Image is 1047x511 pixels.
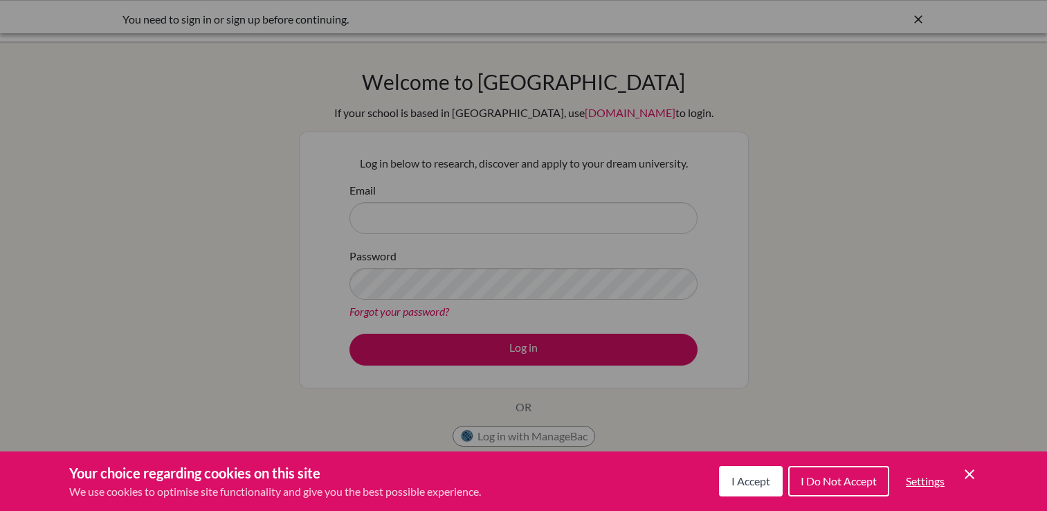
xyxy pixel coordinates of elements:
[801,474,877,487] span: I Do Not Accept
[906,474,945,487] span: Settings
[788,466,889,496] button: I Do Not Accept
[731,474,770,487] span: I Accept
[719,466,783,496] button: I Accept
[69,463,481,483] h3: Your choice regarding cookies on this site
[895,467,956,495] button: Settings
[961,466,978,483] button: Save and close
[69,483,481,500] p: We use cookies to optimise site functionality and give you the best possible experience.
